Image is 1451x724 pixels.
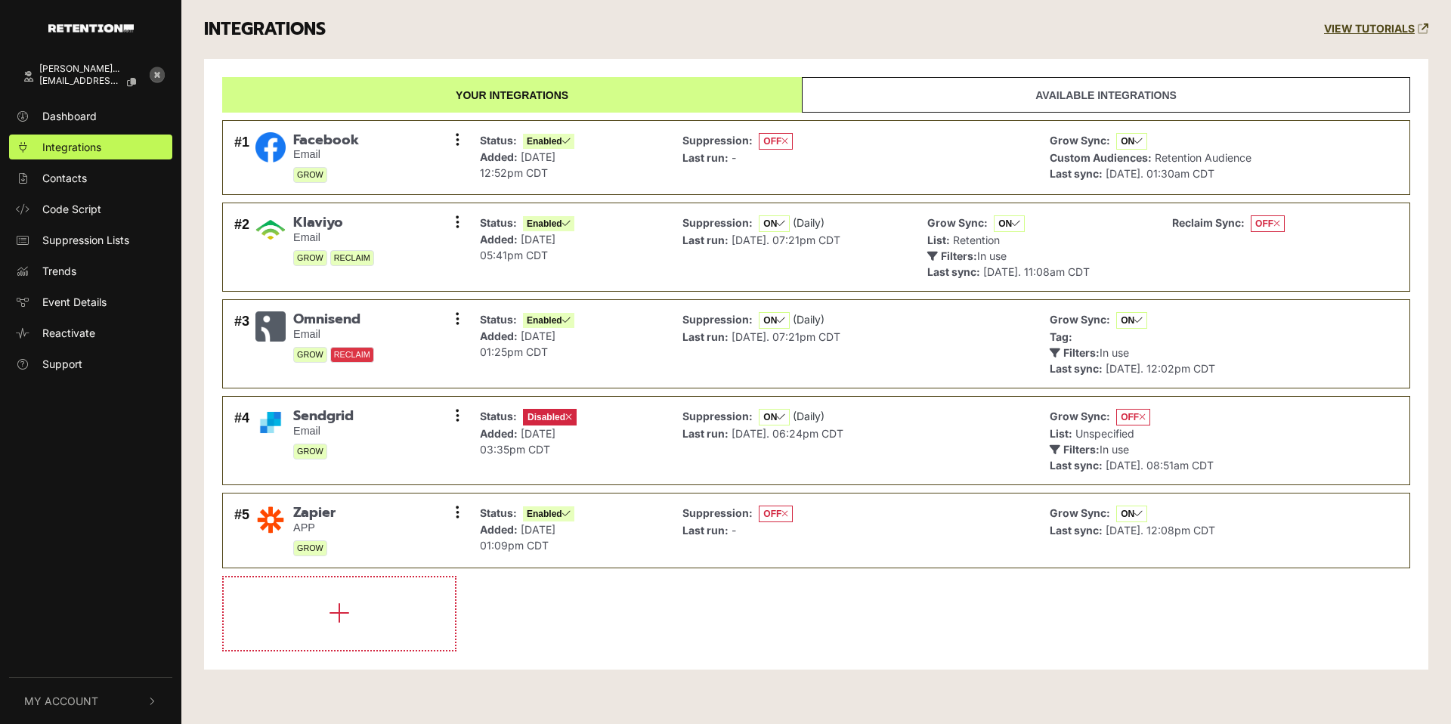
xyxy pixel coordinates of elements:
strong: Suppression: [682,313,753,326]
span: Dashboard [42,108,97,124]
a: Event Details [9,289,172,314]
span: Enabled [523,313,574,328]
strong: Filters: [1063,443,1100,456]
strong: Status: [480,313,517,326]
span: [DATE]. 07:21pm CDT [732,330,840,343]
strong: Last sync: [1050,362,1103,375]
strong: Filters: [1063,346,1100,359]
span: Disabled [523,409,577,425]
strong: Status: [480,506,517,519]
a: Available integrations [802,77,1410,113]
span: [DATE]. 12:08pm CDT [1106,524,1215,537]
span: Enabled [523,216,574,231]
span: [DATE]. 08:51am CDT [1106,459,1214,472]
strong: Grow Sync: [1050,134,1110,147]
strong: Suppression: [682,134,753,147]
a: Code Script [9,196,172,221]
span: Retention Audience [1155,151,1251,164]
small: Email [293,231,374,244]
strong: Added: [480,233,518,246]
strong: Suppression: [682,410,753,422]
span: [DATE] 12:52pm CDT [480,150,555,179]
strong: Status: [480,134,517,147]
span: Reactivate [42,325,95,341]
span: Enabled [523,506,574,521]
strong: Last sync: [1050,459,1103,472]
strong: Suppression: [682,506,753,519]
span: RECLAIM [330,250,374,266]
span: Enabled [523,134,574,149]
strong: Last sync: [927,265,980,278]
a: Suppression Lists [9,227,172,252]
small: APP [293,521,336,534]
span: ON [1116,506,1147,522]
img: Omnisend [255,311,286,342]
a: Reactivate [9,320,172,345]
span: ON [1116,312,1147,329]
span: OFF [759,133,793,150]
strong: Reclaim Sync: [1172,216,1245,229]
span: Zapier [293,505,336,521]
span: ON [759,312,790,329]
a: [PERSON_NAME]... [EMAIL_ADDRESS][PERSON_NAME][DOMAIN_NAME] [9,57,142,97]
strong: Added: [480,330,518,342]
strong: Grow Sync: [1050,313,1110,326]
small: Email [293,148,359,161]
strong: Added: [480,150,518,163]
span: Klaviyo [293,215,374,231]
strong: List: [927,234,950,246]
span: (Daily) [793,313,825,326]
strong: Added: [480,523,518,536]
span: ON [759,215,790,232]
strong: Grow Sync: [927,216,988,229]
strong: Last sync: [1050,167,1103,180]
img: Sendgrid [255,408,286,437]
span: Suppression Lists [42,232,129,248]
small: Email [293,425,354,438]
strong: Suppression: [682,216,753,229]
strong: Grow Sync: [1050,410,1110,422]
span: GROW [293,347,327,363]
strong: Custom Audiences: [1050,151,1152,164]
div: [PERSON_NAME]... [39,63,148,74]
span: Integrations [42,139,101,155]
span: Contacts [42,170,87,186]
span: (Daily) [793,410,825,422]
span: ON [1116,133,1147,150]
a: Your integrations [222,77,802,113]
div: #5 [234,505,249,556]
span: ON [994,215,1025,232]
span: OFF [1251,215,1285,232]
span: My Account [24,693,98,709]
span: GROW [293,250,327,266]
strong: Added: [480,427,518,440]
strong: Last run: [682,427,729,440]
span: Event Details [42,294,107,310]
strong: Tag: [1050,330,1072,343]
span: RECLAIM [330,347,374,363]
strong: List: [1050,427,1072,440]
h3: INTEGRATIONS [204,19,326,40]
span: Sendgrid [293,408,354,425]
img: Facebook [255,132,286,162]
img: Retention.com [48,24,134,32]
span: (Daily) [793,216,825,229]
span: OFF [759,506,793,522]
div: #1 [234,132,249,184]
strong: Last run: [682,524,729,537]
span: Retention [953,234,1000,246]
a: Support [9,351,172,376]
strong: Last run: [682,151,729,164]
div: #3 [234,311,249,376]
span: OFF [1116,409,1150,425]
img: Klaviyo [255,215,286,245]
a: Contacts [9,166,172,190]
a: Trends [9,258,172,283]
span: [DATE]. 01:30am CDT [1106,167,1214,180]
span: [EMAIL_ADDRESS][PERSON_NAME][DOMAIN_NAME] [39,76,122,86]
span: - [732,524,736,537]
strong: Filters: [941,249,977,262]
span: Trends [42,263,76,279]
a: Dashboard [9,104,172,128]
span: Unspecified [1075,427,1134,440]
